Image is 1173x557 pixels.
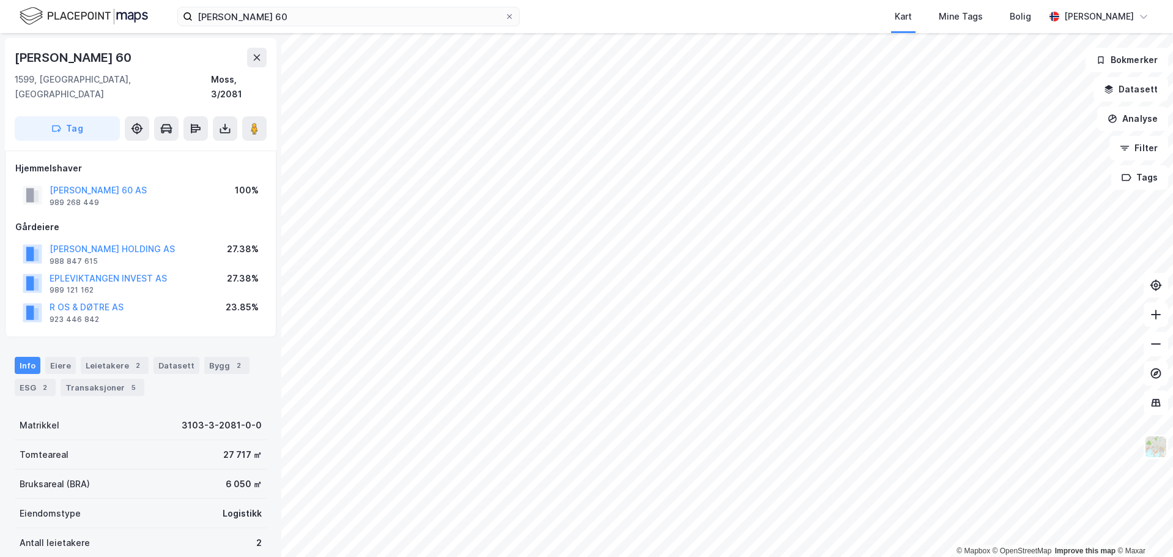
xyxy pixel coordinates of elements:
[50,256,98,266] div: 988 847 615
[227,242,259,256] div: 27.38%
[1097,107,1168,131] button: Analyse
[20,506,81,521] div: Eiendomstype
[15,72,211,102] div: 1599, [GEOGRAPHIC_DATA], [GEOGRAPHIC_DATA]
[895,9,912,24] div: Kart
[193,7,505,26] input: Søk på adresse, matrikkel, gårdeiere, leietakere eller personer
[182,418,262,433] div: 3103-3-2081-0-0
[1064,9,1134,24] div: [PERSON_NAME]
[227,271,259,286] div: 27.38%
[50,285,94,295] div: 989 121 162
[1010,9,1031,24] div: Bolig
[15,116,120,141] button: Tag
[15,220,266,234] div: Gårdeiere
[20,536,90,550] div: Antall leietakere
[61,379,144,396] div: Transaksjoner
[957,547,990,555] a: Mapbox
[223,447,262,462] div: 27 717 ㎡
[1144,435,1167,458] img: Z
[1109,136,1168,160] button: Filter
[1093,77,1168,102] button: Datasett
[20,6,148,27] img: logo.f888ab2527a4732fd821a326f86c7f29.svg
[15,48,134,67] div: [PERSON_NAME] 60
[15,161,266,176] div: Hjemmelshaver
[1055,547,1116,555] a: Improve this map
[226,300,259,315] div: 23.85%
[20,418,59,433] div: Matrikkel
[50,315,99,324] div: 923 446 842
[226,477,262,492] div: 6 050 ㎡
[993,547,1052,555] a: OpenStreetMap
[20,477,90,492] div: Bruksareal (BRA)
[1111,165,1168,190] button: Tags
[1112,498,1173,557] iframe: Chat Widget
[131,359,144,372] div: 2
[235,183,259,198] div: 100%
[50,198,99,207] div: 989 268 449
[939,9,983,24] div: Mine Tags
[232,359,245,372] div: 2
[204,357,250,374] div: Bygg
[127,381,139,394] div: 5
[1086,48,1168,72] button: Bokmerker
[45,357,76,374] div: Eiere
[20,447,68,462] div: Tomteareal
[223,506,262,521] div: Logistikk
[15,357,40,374] div: Info
[39,381,51,394] div: 2
[154,357,199,374] div: Datasett
[15,379,56,396] div: ESG
[1112,498,1173,557] div: Kontrollprogram for chat
[81,357,149,374] div: Leietakere
[211,72,267,102] div: Moss, 3/2081
[256,536,262,550] div: 2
